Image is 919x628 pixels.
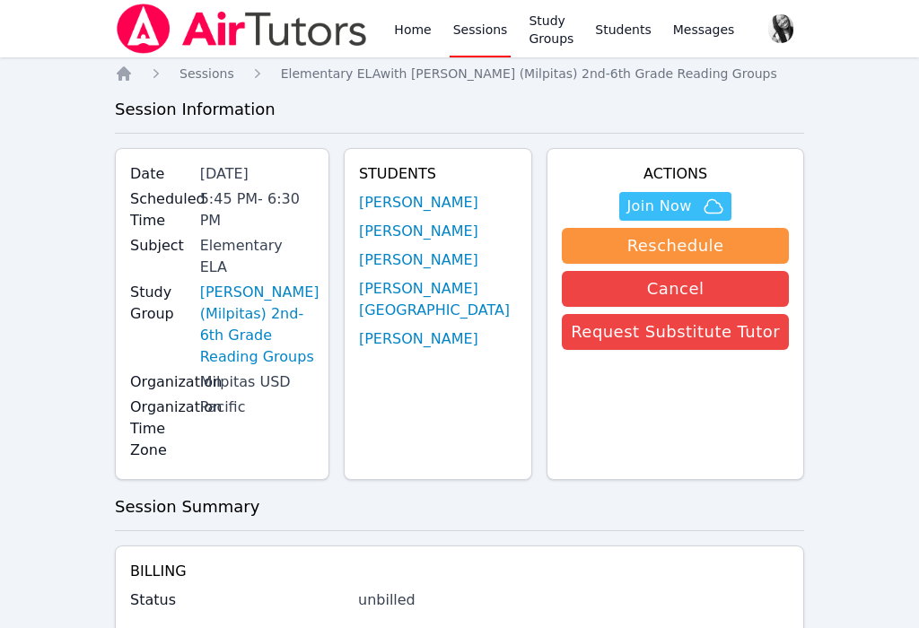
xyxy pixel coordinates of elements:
[619,192,731,221] button: Join Now
[281,66,777,81] span: Elementary ELA with [PERSON_NAME] (Milpitas) 2nd-6th Grade Reading Groups
[115,65,804,83] nav: Breadcrumb
[179,65,234,83] a: Sessions
[115,494,804,519] h3: Session Summary
[130,589,347,611] label: Status
[130,397,189,461] label: Organization Time Zone
[200,282,319,368] a: [PERSON_NAME] (Milpitas) 2nd-6th Grade Reading Groups
[130,282,189,325] label: Study Group
[562,271,789,307] button: Cancel
[562,228,789,264] button: Reschedule
[359,328,478,350] a: [PERSON_NAME]
[562,163,789,185] h4: Actions
[115,97,804,122] h3: Session Information
[359,278,517,321] a: [PERSON_NAME][GEOGRAPHIC_DATA]
[281,65,777,83] a: Elementary ELAwith [PERSON_NAME] (Milpitas) 2nd-6th Grade Reading Groups
[130,235,189,257] label: Subject
[626,196,691,217] span: Join Now
[359,163,517,185] h4: Students
[130,561,789,582] h4: Billing
[200,188,314,231] div: 5:45 PM - 6:30 PM
[673,21,735,39] span: Messages
[200,371,314,393] div: Milpitas USD
[359,192,478,214] a: [PERSON_NAME]
[130,371,189,393] label: Organization
[359,249,478,271] a: [PERSON_NAME]
[359,221,478,242] a: [PERSON_NAME]
[115,4,369,54] img: Air Tutors
[562,314,789,350] button: Request Substitute Tutor
[130,163,189,185] label: Date
[179,66,234,81] span: Sessions
[200,163,314,185] div: [DATE]
[200,397,314,418] div: Pacific
[200,235,314,278] div: Elementary ELA
[358,589,789,611] div: unbilled
[130,188,189,231] label: Scheduled Time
